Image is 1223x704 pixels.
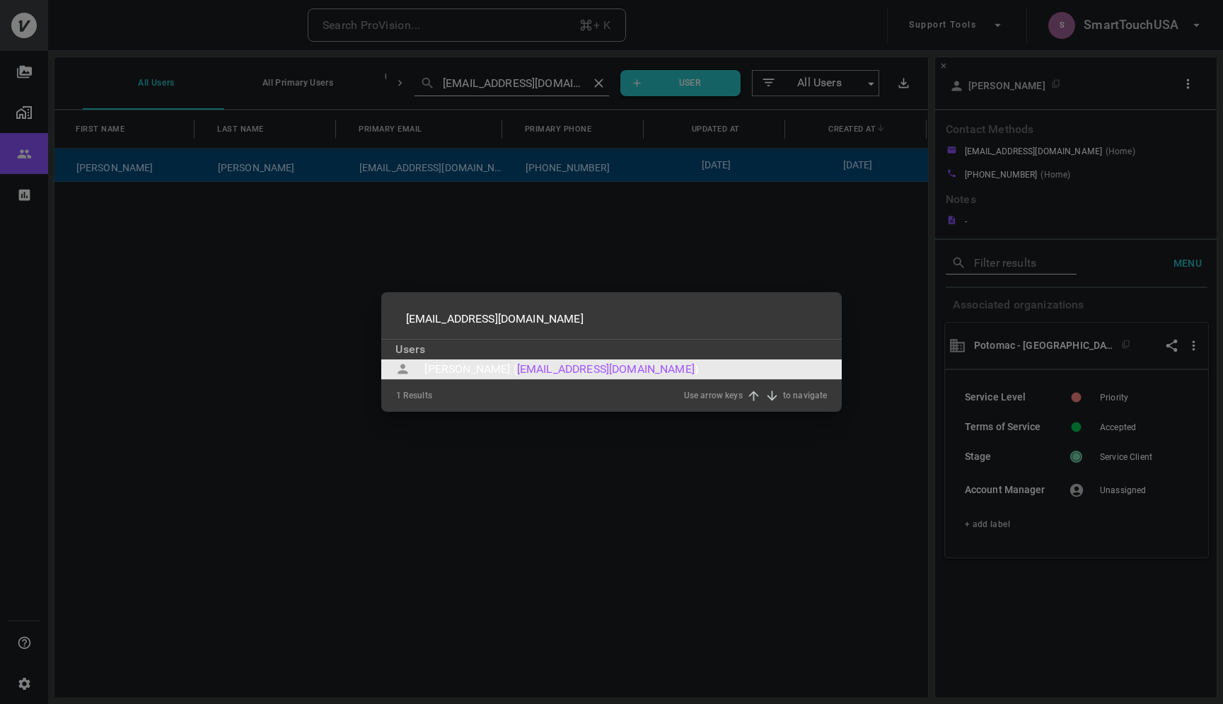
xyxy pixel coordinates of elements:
[684,388,743,403] div: Use arrow keys
[396,380,432,412] div: 1 Results
[396,299,828,339] input: Search ProVision...
[783,388,828,403] div: to navigate
[424,361,516,378] div: [PERSON_NAME] (
[517,361,695,378] div: [EMAIL_ADDRESS][DOMAIN_NAME]
[695,361,699,378] div: )
[381,340,841,359] div: Users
